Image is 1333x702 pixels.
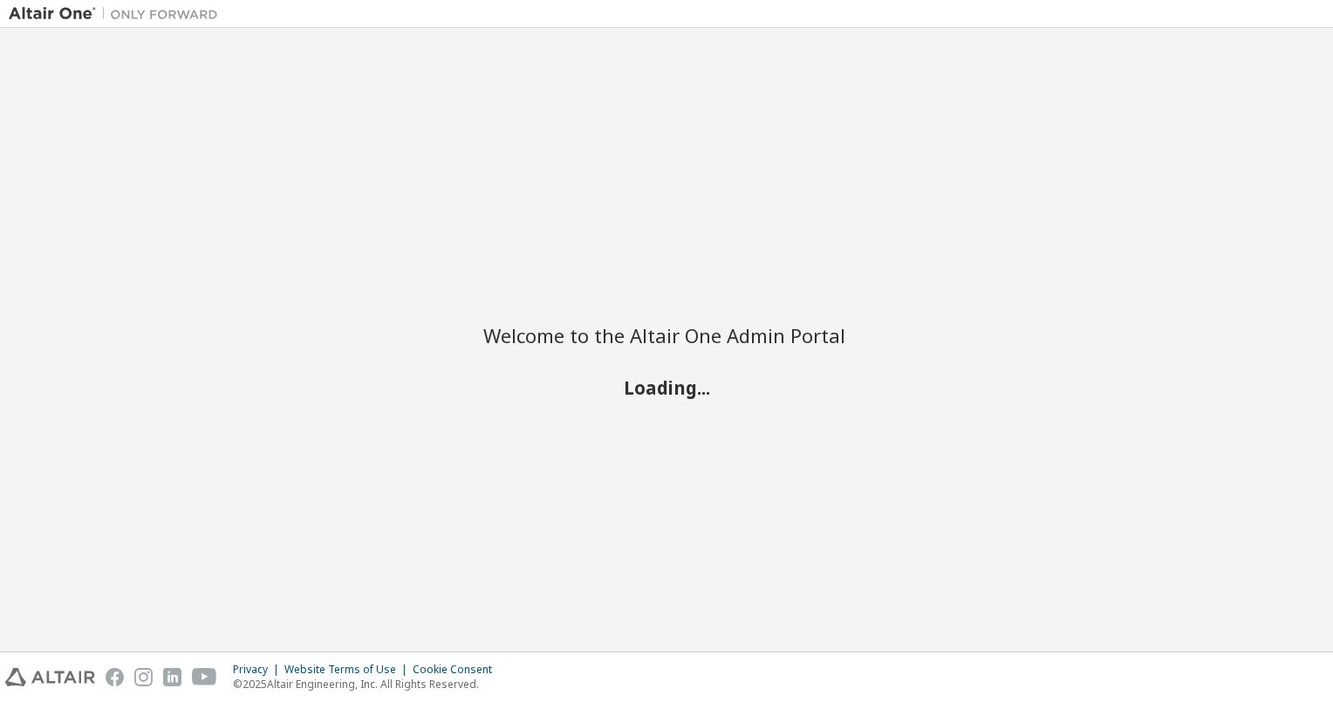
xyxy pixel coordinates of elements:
[284,663,413,677] div: Website Terms of Use
[163,668,181,686] img: linkedin.svg
[9,5,227,23] img: Altair One
[413,663,502,677] div: Cookie Consent
[233,677,502,692] p: © 2025 Altair Engineering, Inc. All Rights Reserved.
[134,668,153,686] img: instagram.svg
[483,376,850,399] h2: Loading...
[106,668,124,686] img: facebook.svg
[192,668,217,686] img: youtube.svg
[5,668,95,686] img: altair_logo.svg
[483,323,850,348] h2: Welcome to the Altair One Admin Portal
[233,663,284,677] div: Privacy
